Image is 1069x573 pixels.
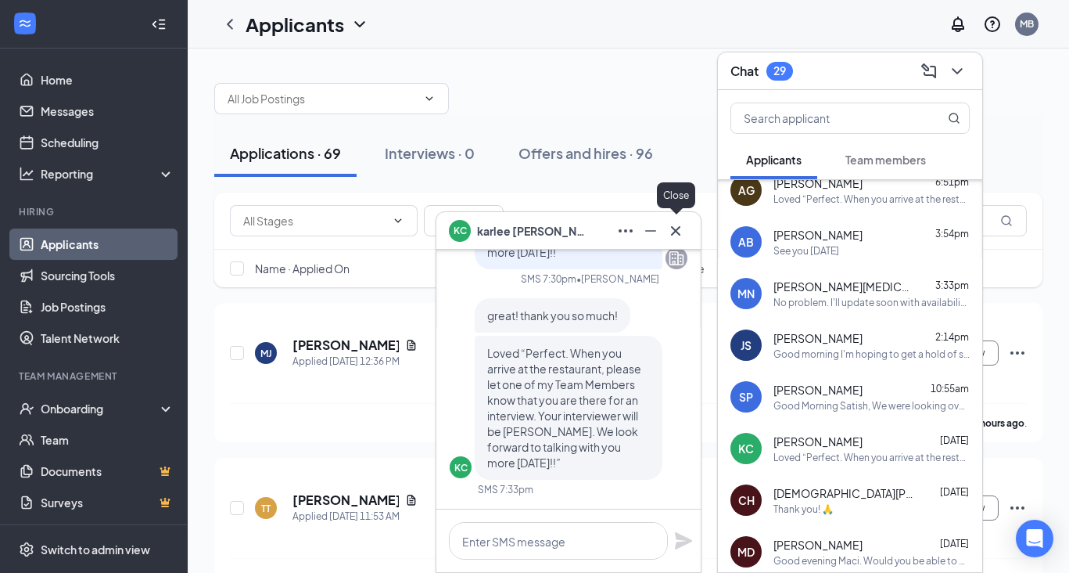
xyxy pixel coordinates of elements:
span: 6:51pm [935,176,969,188]
div: Switch to admin view [41,542,150,557]
h5: [PERSON_NAME] [292,337,399,354]
b: 6 hours ago [973,417,1024,429]
div: CH [738,492,755,508]
a: DocumentsCrown [41,456,174,487]
svg: Company [667,249,686,268]
div: SMS 7:33pm [478,483,533,496]
span: [PERSON_NAME][MEDICAL_DATA] [773,279,914,294]
a: SurveysCrown [41,487,174,518]
button: Cross [663,218,688,243]
div: TT [261,502,271,515]
div: Loved “Perfect. When you arrive at the restaurant, please let one of my Team Members know that yo... [773,451,970,464]
span: [PERSON_NAME] [773,537,863,553]
svg: ChevronDown [423,92,436,105]
div: No problem. I'll update soon with availability for next week. [773,296,970,309]
input: All Stages [243,212,386,229]
svg: Minimize [641,222,660,240]
h1: Applicants [246,11,344,38]
div: Team Management [19,369,171,383]
div: Close [657,182,695,208]
svg: Collapse [151,16,167,32]
div: MJ [260,347,272,360]
svg: Plane [674,532,693,550]
span: 2:14pm [935,331,969,343]
span: [DATE] [940,434,969,446]
span: karlee [PERSON_NAME] [477,222,587,240]
div: JS [741,337,752,353]
div: KC [454,461,468,474]
svg: ChevronDown [948,62,967,81]
span: [PERSON_NAME] [773,330,863,346]
div: Hiring [19,205,171,218]
div: MB [1020,17,1034,31]
a: Scheduling [41,127,174,158]
div: SMS 7:30pm [521,272,576,286]
div: Applied [DATE] 12:36 PM [292,354,418,369]
a: Applicants [41,229,174,260]
div: Loved “Perfect. When you arrive at the restaurant, please let one of my Team Members know that yo... [773,193,970,206]
div: Good morning I'm hoping to get a hold of someone to look at my application , I am very interested... [773,348,970,361]
span: [PERSON_NAME] [773,175,863,191]
span: [PERSON_NAME] [773,434,863,449]
span: Name · Applied On [255,261,350,276]
span: 3:33pm [935,279,969,291]
div: See you [DATE] [773,244,839,258]
svg: ChevronDown [392,214,404,227]
a: Messages [41,95,174,127]
div: 29 [773,64,786,77]
svg: QuestionInfo [983,15,1002,34]
div: Onboarding [41,401,161,416]
span: 10:55am [931,383,969,395]
div: Good evening Maci. Would you be able to come for an interview [DATE] at 2:30 pm? Your interviewer... [773,554,970,568]
div: MD [737,544,755,560]
svg: Cross [666,222,685,240]
a: Team [41,424,174,456]
button: ChevronDown [945,59,970,84]
span: • [PERSON_NAME] [576,272,659,286]
div: Good Morning Satish, We were looking over your application and wanted to see if we could schedule... [773,399,970,413]
div: Open Intercom Messenger [1016,520,1053,557]
div: Interviews · 0 [385,143,475,163]
div: Offers and hires · 96 [518,143,653,163]
div: MN [737,286,755,301]
span: [PERSON_NAME] [773,382,863,398]
input: Search applicant [731,103,917,133]
svg: Ellipses [1008,344,1027,362]
span: [PERSON_NAME] [773,227,863,243]
a: Home [41,64,174,95]
svg: ChevronDown [350,15,369,34]
svg: Ellipses [616,222,635,240]
svg: Document [405,339,418,351]
div: KC [738,441,754,456]
svg: MagnifyingGlass [948,112,960,124]
button: ComposeMessage [917,59,942,84]
svg: Ellipses [1008,499,1027,517]
div: Applications · 69 [230,143,341,163]
div: Thank you! 🙏 [773,503,834,516]
svg: ComposeMessage [920,62,938,81]
div: AB [738,234,754,250]
span: Applicants [746,153,802,167]
button: Filter Filters [424,205,504,236]
svg: Settings [19,542,34,557]
div: Reporting [41,166,175,182]
span: 3:54pm [935,228,969,240]
button: Minimize [638,218,663,243]
svg: ChevronLeft [221,15,239,34]
a: Sourcing Tools [41,260,174,291]
span: [DATE] [940,538,969,550]
div: SP [739,389,753,405]
input: All Job Postings [228,90,417,107]
svg: Notifications [949,15,967,34]
svg: WorkstreamLogo [17,16,33,31]
span: great! thank you so much! [487,308,618,323]
button: Ellipses [613,218,638,243]
div: Applied [DATE] 11:53 AM [292,509,418,524]
svg: UserCheck [19,401,34,416]
h3: Chat [730,63,759,80]
div: AG [738,182,755,198]
span: Team members [845,153,926,167]
span: [DEMOGRAPHIC_DATA][PERSON_NAME] [773,485,914,501]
